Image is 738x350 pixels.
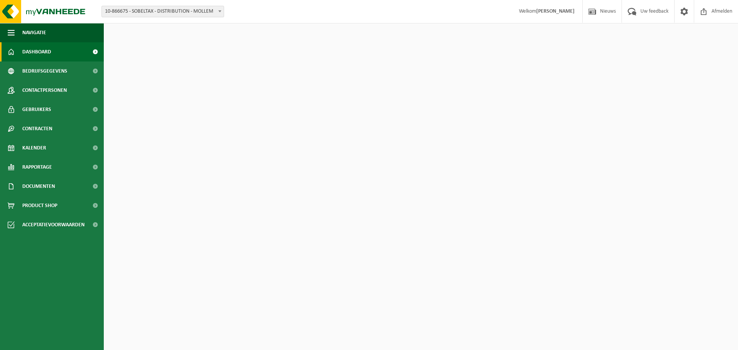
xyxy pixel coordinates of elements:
span: Dashboard [22,42,51,61]
span: Kalender [22,138,46,158]
span: Navigatie [22,23,46,42]
span: 10-866675 - SOBELTAX - DISTRIBUTION - MOLLEM [102,6,224,17]
span: Gebruikers [22,100,51,119]
span: Acceptatievoorwaarden [22,215,85,234]
span: Product Shop [22,196,57,215]
span: 10-866675 - SOBELTAX - DISTRIBUTION - MOLLEM [101,6,224,17]
span: Contactpersonen [22,81,67,100]
span: Contracten [22,119,52,138]
span: Bedrijfsgegevens [22,61,67,81]
strong: [PERSON_NAME] [536,8,575,14]
span: Documenten [22,177,55,196]
span: Rapportage [22,158,52,177]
